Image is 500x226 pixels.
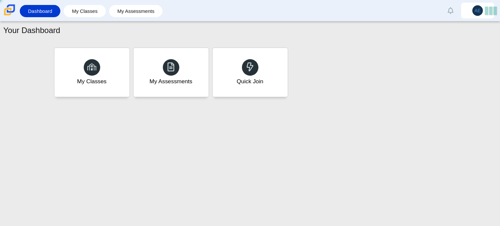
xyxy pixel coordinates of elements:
[3,3,16,17] img: Carmen School of Science & Technology
[443,3,458,18] a: Alerts
[133,48,209,97] a: My Assessments
[475,8,481,13] span: AE
[150,77,192,86] div: My Assessments
[3,25,60,36] h1: Your Dashboard
[212,48,288,97] a: Quick Join
[237,77,263,86] div: Quick Join
[54,48,130,97] a: My Classes
[3,12,16,18] a: Carmen School of Science & Technology
[112,5,160,17] a: My Assessments
[67,5,103,17] a: My Classes
[23,5,57,17] a: Dashboard
[461,3,494,19] a: AE
[77,77,107,86] div: My Classes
